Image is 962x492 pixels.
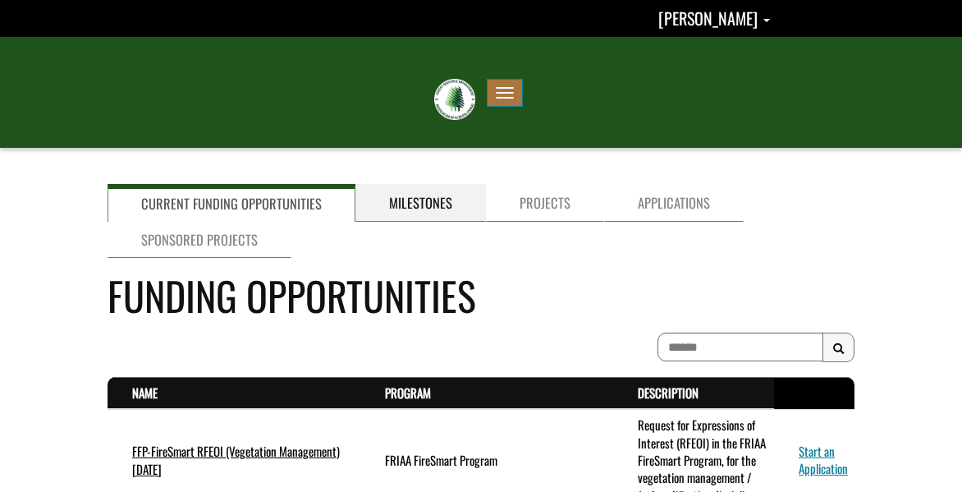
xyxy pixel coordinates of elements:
[638,384,699,402] a: Description
[108,184,355,222] a: Current Funding Opportunities
[108,266,854,324] h4: Funding Opportunities
[486,184,604,222] a: Projects
[132,384,158,402] a: Name
[658,6,770,30] a: Marcel LeCoure
[434,79,475,120] img: FRIAA Submissions Portal
[799,442,848,477] a: Start an Application
[355,184,486,222] a: Milestones
[132,442,340,477] a: FFP-FireSmart RFEOI (Vegetation Management) [DATE]
[108,221,291,259] a: Sponsored Projects
[604,184,744,222] a: Applications
[822,333,854,362] button: Search Results
[385,384,431,402] a: Program
[658,6,758,30] span: [PERSON_NAME]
